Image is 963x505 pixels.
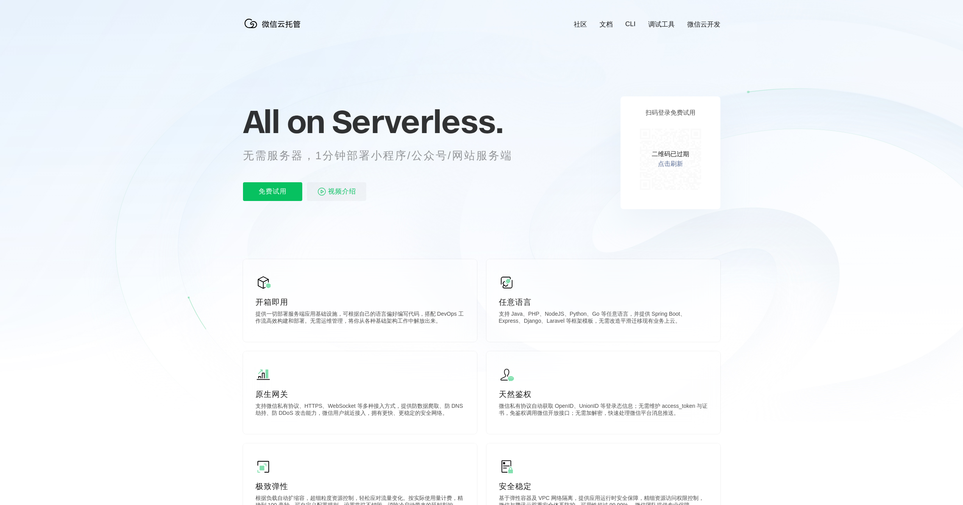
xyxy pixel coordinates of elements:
[658,160,683,168] a: 点击刷新
[499,297,708,308] p: 任意语言
[255,403,465,418] p: 支持微信私有协议、HTTPS、WebSocket 等多种接入方式，提供防数据爬取、防 DNS 劫持、防 DDoS 攻击能力，微信用户就近接入，拥有更快、更稳定的安全网络。
[243,26,305,32] a: 微信云托管
[625,20,635,28] a: CLI
[255,389,465,400] p: 原生网关
[328,182,356,201] span: 视频介绍
[255,481,465,492] p: 极致弹性
[687,20,720,29] a: 微信云开发
[243,102,325,141] span: All on
[574,20,587,29] a: 社区
[317,187,326,196] img: video_play.svg
[243,182,302,201] p: 免费试用
[648,20,675,29] a: 调试工具
[243,16,305,31] img: 微信云托管
[599,20,613,29] a: 文档
[652,150,689,158] p: 二维码已过期
[255,297,465,308] p: 开箱即用
[499,403,708,418] p: 微信私有协议自动获取 OpenID、UnionID 等登录态信息；无需维护 access_token 与证书，免鉴权调用微信开放接口；无需加解密，快速处理微信平台消息推送。
[646,109,695,117] p: 扫码登录免费试用
[243,148,527,164] p: 无需服务器，1分钟部署小程序/公众号/网站服务端
[499,481,708,492] p: 安全稳定
[499,311,708,326] p: 支持 Java、PHP、NodeJS、Python、Go 等任意语言，并提供 Spring Boot、Express、Django、Laravel 等框架模板，无需改造平滑迁移现有业务上云。
[499,389,708,400] p: 天然鉴权
[332,102,503,141] span: Serverless.
[255,311,465,326] p: 提供一切部署服务端应用基础设施，可根据自己的语言偏好编写代码，搭配 DevOps 工作流高效构建和部署。无需运维管理，将你从各种基础架构工作中解放出来。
